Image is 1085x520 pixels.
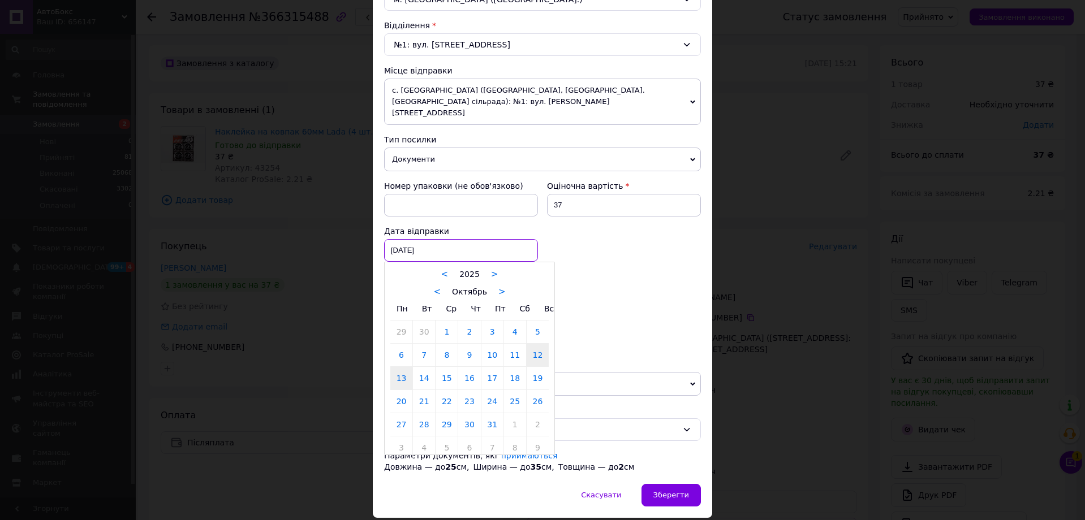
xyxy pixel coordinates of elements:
[458,344,480,366] a: 9
[504,436,526,459] a: 8
[436,320,458,343] a: 1
[481,344,503,366] a: 10
[481,390,503,413] a: 24
[527,367,549,389] a: 19
[481,367,503,389] a: 17
[390,367,412,389] a: 13
[458,390,480,413] a: 23
[390,436,412,459] a: 3
[390,413,412,436] a: 27
[504,390,526,413] a: 25
[436,413,458,436] a: 29
[458,367,480,389] a: 16
[397,304,408,313] span: Пн
[471,304,481,313] span: Чт
[390,320,412,343] a: 29
[504,367,526,389] a: 18
[436,344,458,366] a: 8
[527,390,549,413] a: 26
[527,320,549,343] a: 5
[527,436,549,459] a: 9
[495,304,506,313] span: Пт
[527,344,549,366] a: 12
[413,413,435,436] a: 28
[498,287,506,297] a: >
[413,320,435,343] a: 30
[436,390,458,413] a: 22
[458,320,480,343] a: 2
[458,436,480,459] a: 6
[653,491,689,499] span: Зберегти
[422,304,432,313] span: Вт
[481,320,503,343] a: 3
[520,304,530,313] span: Сб
[413,390,435,413] a: 21
[390,344,412,366] a: 6
[544,304,554,313] span: Вс
[436,436,458,459] a: 5
[441,269,449,279] a: <
[504,413,526,436] a: 1
[413,436,435,459] a: 4
[436,367,458,389] a: 15
[527,413,549,436] a: 2
[452,287,487,296] span: Октябрь
[458,413,480,436] a: 30
[581,491,621,499] span: Скасувати
[459,270,480,279] span: 2025
[413,344,435,366] a: 7
[481,436,503,459] a: 7
[413,367,435,389] a: 14
[434,287,441,297] a: <
[390,390,412,413] a: 20
[504,344,526,366] a: 11
[446,304,457,313] span: Ср
[504,320,526,343] a: 4
[491,269,498,279] a: >
[481,413,503,436] a: 31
